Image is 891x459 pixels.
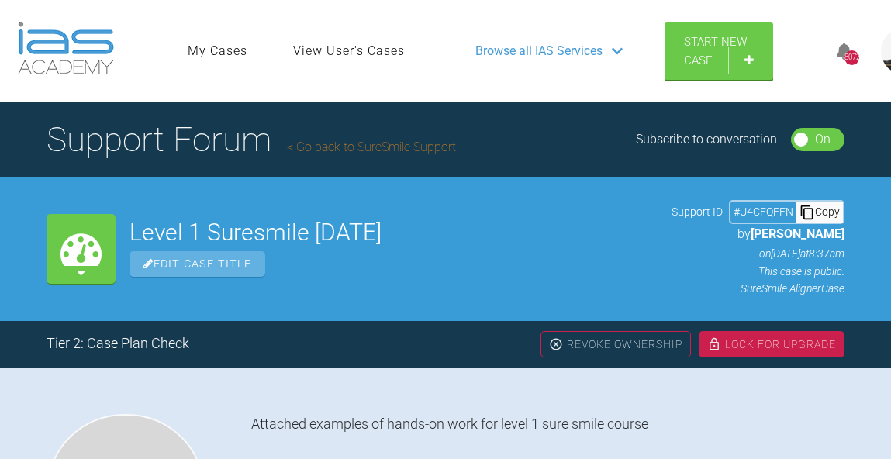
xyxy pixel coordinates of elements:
[18,22,114,74] img: logo-light.3e3ef733.png
[684,35,747,67] span: Start New Case
[672,203,723,220] span: Support ID
[130,251,265,277] span: Edit Case Title
[130,221,658,244] h2: Level 1 Suresmile [DATE]
[293,41,405,61] a: View User's Cases
[796,202,843,222] div: Copy
[549,337,563,351] img: close.456c75e0.svg
[672,263,844,280] p: This case is public.
[665,22,773,80] a: Start New Case
[815,129,831,150] div: On
[287,140,456,154] a: Go back to SureSmile Support
[699,331,844,357] div: Lock For Upgrade
[475,41,603,61] span: Browse all IAS Services
[672,245,844,262] p: on [DATE] at 8:37am
[540,331,691,357] div: Revoke Ownership
[844,50,859,65] div: 8072
[251,414,844,433] div: Attached examples of hands-on work for level 1 sure smile course
[730,203,796,220] div: # U4CFQFFN
[188,41,247,61] a: My Cases
[47,112,456,167] h1: Support Forum
[47,333,189,355] div: Tier 2: Case Plan Check
[636,129,777,150] div: Subscribe to conversation
[672,280,844,297] p: SureSmile Aligner Case
[672,224,844,244] p: by
[707,337,721,351] img: lock.6dc949b6.svg
[751,226,844,241] span: [PERSON_NAME]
